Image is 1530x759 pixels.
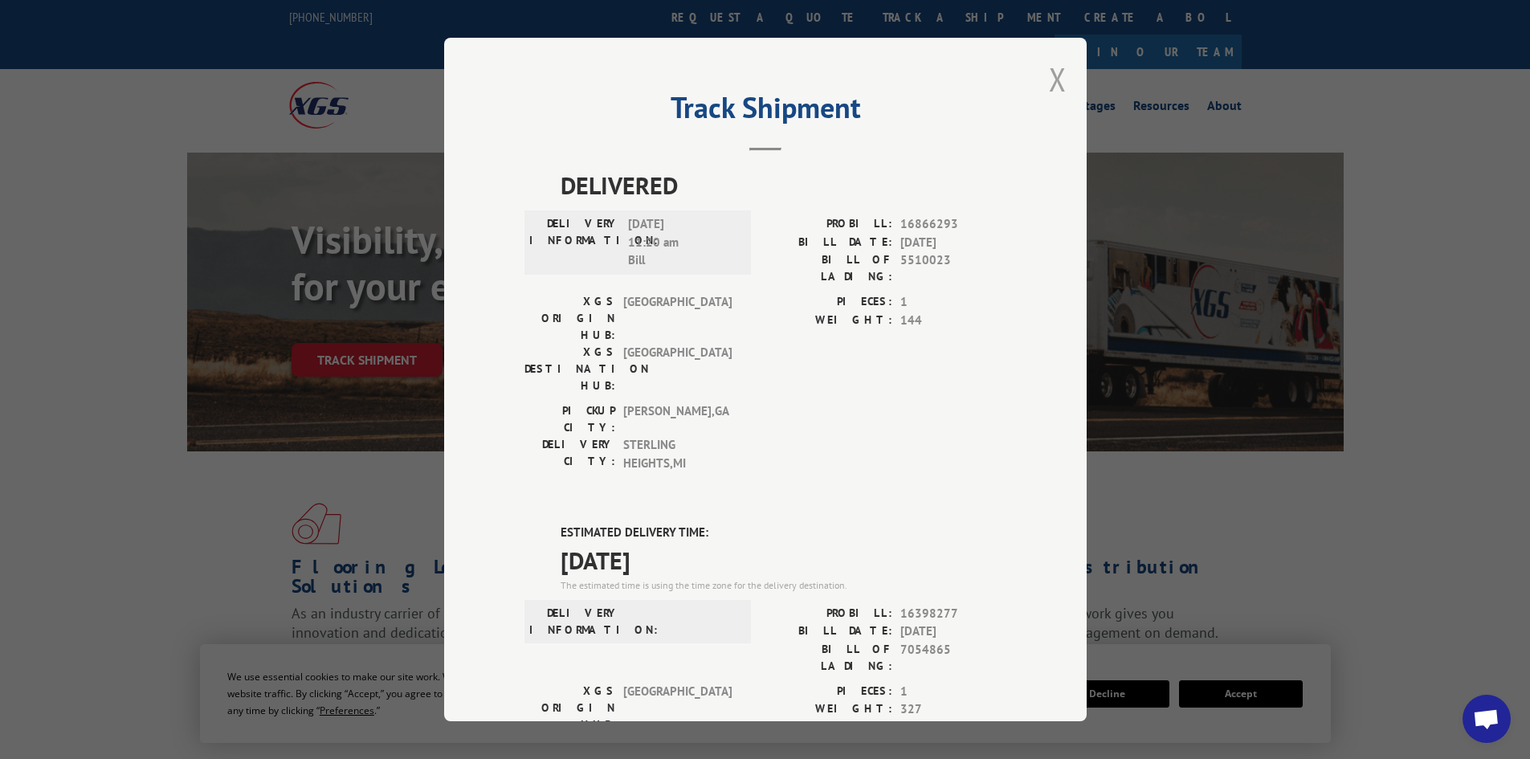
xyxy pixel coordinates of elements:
div: Open chat [1463,695,1511,743]
label: BILL DATE: [765,622,892,641]
label: WEIGHT: [765,700,892,719]
label: PROBILL: [765,605,892,623]
label: XGS ORIGIN HUB: [524,293,615,344]
label: XGS ORIGIN HUB: [524,683,615,733]
span: 16866293 [900,215,1006,234]
label: WEIGHT: [765,312,892,330]
span: 1 [900,293,1006,312]
label: ESTIMATED DELIVERY TIME: [561,524,1006,542]
span: [DATE] [900,234,1006,252]
span: [PERSON_NAME] , GA [623,402,732,436]
label: PICKUP CITY: [524,402,615,436]
span: 5510023 [900,251,1006,285]
span: [GEOGRAPHIC_DATA] [623,293,732,344]
span: 327 [900,700,1006,719]
h2: Track Shipment [524,96,1006,127]
span: [GEOGRAPHIC_DATA] [623,344,732,394]
span: 144 [900,312,1006,330]
label: BILL OF LADING: [765,251,892,285]
label: BILL DATE: [765,234,892,252]
button: Close modal [1049,58,1067,100]
label: PIECES: [765,293,892,312]
span: [DATE] 11:20 am Bill [628,215,736,270]
span: [GEOGRAPHIC_DATA] [623,683,732,733]
span: 7054865 [900,641,1006,675]
label: DELIVERY INFORMATION: [529,605,620,639]
label: PIECES: [765,683,892,701]
span: DELIVERED [561,167,1006,203]
span: STERLING HEIGHTS , MI [623,436,732,472]
label: DELIVERY INFORMATION: [529,215,620,270]
span: 1 [900,683,1006,701]
span: [DATE] [561,542,1006,578]
div: The estimated time is using the time zone for the delivery destination. [561,578,1006,593]
label: PROBILL: [765,215,892,234]
span: 16398277 [900,605,1006,623]
label: DELIVERY CITY: [524,436,615,472]
label: XGS DESTINATION HUB: [524,344,615,394]
span: [DATE] [900,622,1006,641]
label: BILL OF LADING: [765,641,892,675]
